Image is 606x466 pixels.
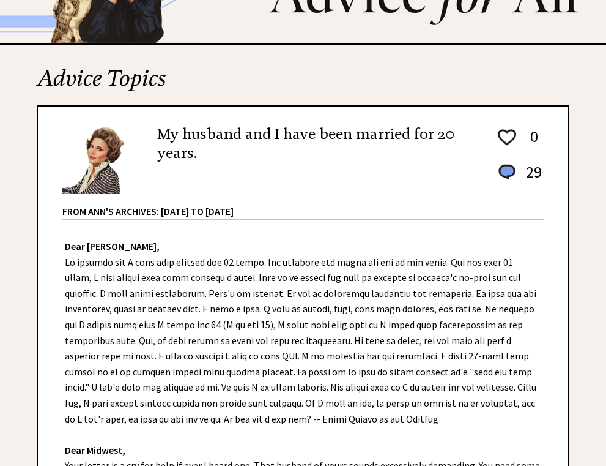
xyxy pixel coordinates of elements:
[157,125,486,163] h2: My husband and I have been married for 20 years.
[62,195,544,219] div: From Ann's Archives: [DATE] to [DATE]
[520,162,542,194] td: 29
[62,125,139,194] img: Ann6%20v2%20small.png
[496,127,518,148] img: heart_outline%201.png
[37,64,569,105] h2: Advice Topics
[520,126,542,160] td: 0
[496,162,518,182] img: message_round%201.png
[65,444,125,456] strong: Dear Midwest,
[65,240,160,252] strong: Dear [PERSON_NAME],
